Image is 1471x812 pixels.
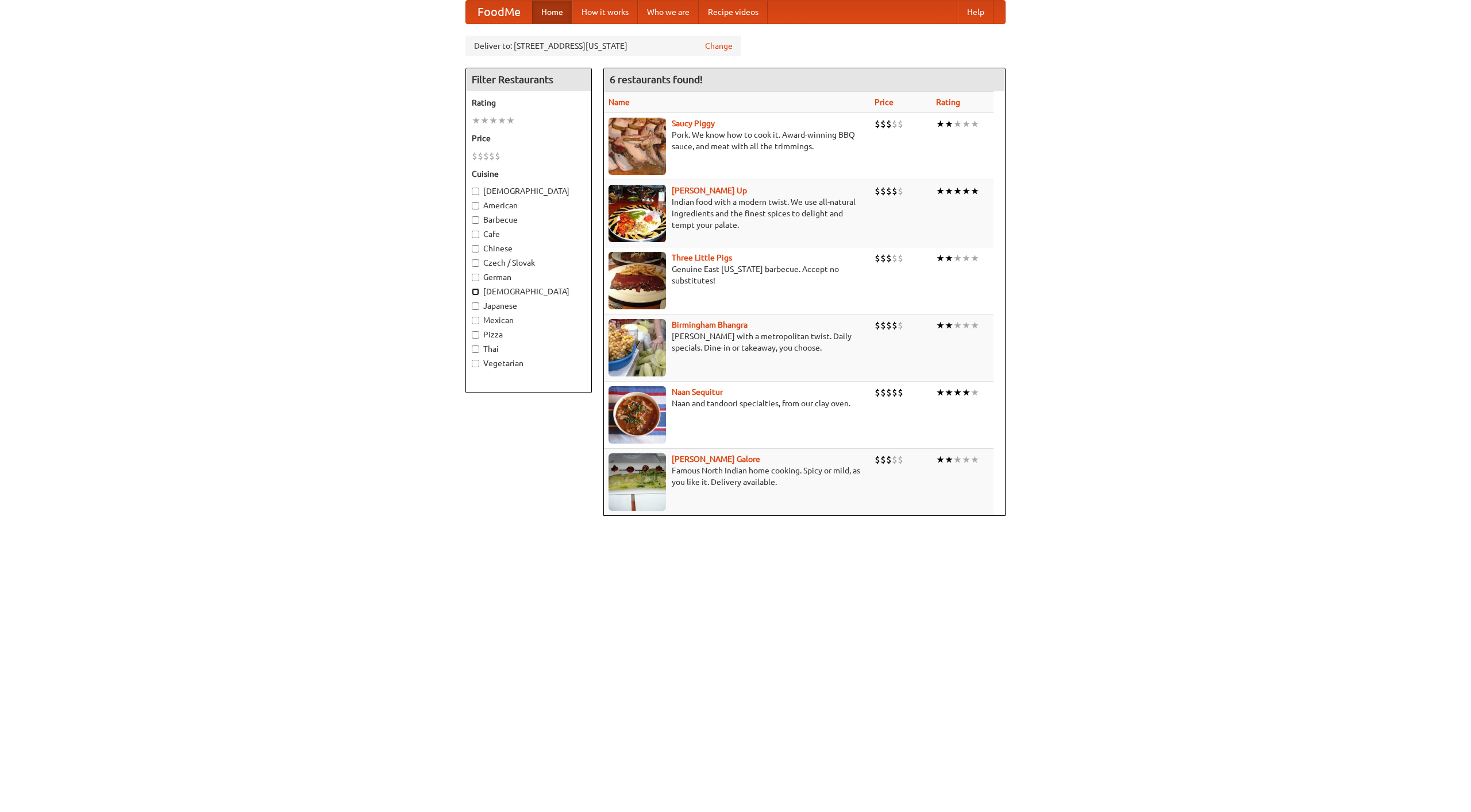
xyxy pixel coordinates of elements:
[886,319,892,332] li: $
[609,185,666,242] img: curryup.jpg
[472,202,479,209] input: American
[672,387,723,397] a: Naan Sequitur
[892,319,898,332] li: $
[480,114,489,127] li: ★
[472,188,479,195] input: [DEMOGRAPHIC_DATA]
[953,185,962,197] li: ★
[886,453,892,466] li: $
[472,274,479,281] input: German
[609,398,865,409] p: Naan and tandoori specialties, from our clay oven.
[953,118,962,130] li: ★
[898,118,903,130] li: $
[971,118,979,130] li: ★
[892,386,898,399] li: $
[609,331,865,353] p: [PERSON_NAME] with a metropolitan twist. Daily specials. Dine-in or takeaway, you choose.
[880,252,886,265] li: $
[672,454,760,464] a: [PERSON_NAME] Galore
[945,386,953,399] li: ★
[478,150,483,162] li: $
[880,319,886,332] li: $
[472,243,586,254] label: Chinese
[609,98,630,107] a: Name
[945,118,953,130] li: ★
[958,1,993,24] a: Help
[472,231,479,238] input: Cafe
[945,252,953,265] li: ★
[875,98,894,107] a: Price
[489,150,495,162] li: $
[498,114,506,127] li: ★
[609,319,666,376] img: bhangra.jpg
[472,302,479,310] input: Japanese
[892,118,898,130] li: $
[472,168,586,180] h5: Cuisine
[472,97,586,108] h5: Rating
[472,133,586,144] h5: Price
[465,36,741,56] div: Deliver to: [STREET_ADDRESS][US_STATE]
[672,186,747,195] a: [PERSON_NAME] Up
[672,320,748,329] a: Birmingham Bhangra
[936,386,945,399] li: ★
[945,453,953,466] li: ★
[609,386,666,444] img: naansequitur.jpg
[472,114,480,127] li: ★
[472,259,479,267] input: Czech / Slovak
[609,196,865,231] p: Indian food with a modern twist. We use all-natural ingredients and the finest spices to delight ...
[936,98,960,107] a: Rating
[506,114,515,127] li: ★
[971,386,979,399] li: ★
[489,114,498,127] li: ★
[699,1,768,24] a: Recipe videos
[672,119,715,128] a: Saucy Piggy
[609,465,865,488] p: Famous North Indian home cooking. Spicy or mild, as you like it. Delivery available.
[971,185,979,197] li: ★
[880,453,886,466] li: $
[466,68,591,91] h4: Filter Restaurants
[875,453,880,466] li: $
[962,252,971,265] li: ★
[880,185,886,197] li: $
[962,319,971,332] li: ★
[472,214,586,226] label: Barbecue
[875,118,880,130] li: $
[472,329,586,340] label: Pizza
[472,228,586,240] label: Cafe
[483,150,489,162] li: $
[472,343,586,355] label: Thai
[880,386,886,399] li: $
[962,118,971,130] li: ★
[936,252,945,265] li: ★
[495,150,500,162] li: $
[532,1,572,24] a: Home
[472,150,478,162] li: $
[953,453,962,466] li: ★
[466,1,532,24] a: FoodMe
[880,118,886,130] li: $
[886,185,892,197] li: $
[898,453,903,466] li: $
[472,216,479,224] input: Barbecue
[875,252,880,265] li: $
[472,257,586,269] label: Czech / Slovak
[875,185,880,197] li: $
[898,252,903,265] li: $
[609,263,865,286] p: Genuine East [US_STATE] barbecue. Accept no substitutes!
[953,319,962,332] li: ★
[886,118,892,130] li: $
[472,360,479,367] input: Vegetarian
[672,253,732,262] b: Three Little Pigs
[609,453,666,511] img: currygalore.jpg
[472,300,586,312] label: Japanese
[962,453,971,466] li: ★
[472,271,586,283] label: German
[971,252,979,265] li: ★
[705,40,733,52] a: Change
[472,331,479,339] input: Pizza
[898,386,903,399] li: $
[971,453,979,466] li: ★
